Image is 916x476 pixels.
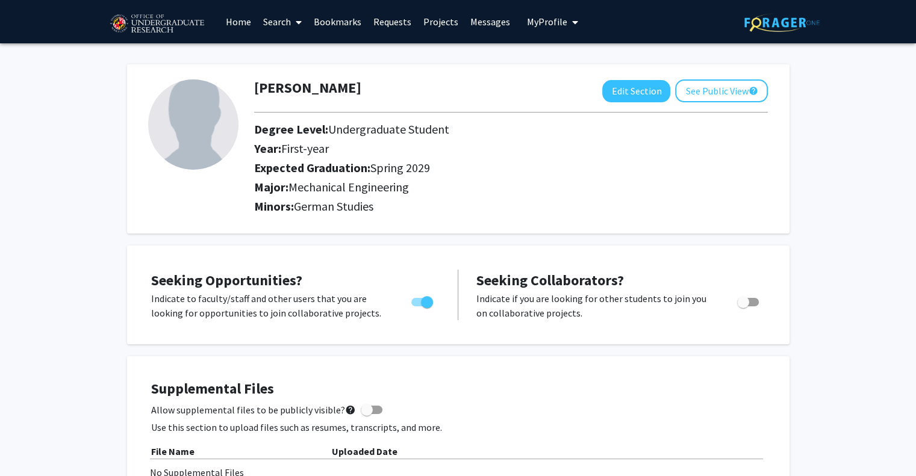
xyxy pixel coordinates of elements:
[151,291,388,320] p: Indicate to faculty/staff and other users that you are looking for opportunities to join collabor...
[464,1,516,43] a: Messages
[220,1,257,43] a: Home
[370,160,430,175] span: Spring 2029
[675,79,768,102] button: See Public View
[602,80,670,102] button: Edit Section
[148,79,238,170] img: Profile Picture
[254,199,768,214] h2: Minors:
[407,291,440,309] div: Toggle
[732,291,765,309] div: Toggle
[527,16,567,28] span: My Profile
[254,79,361,97] h1: [PERSON_NAME]
[288,179,409,194] span: Mechanical Engineering
[476,291,714,320] p: Indicate if you are looking for other students to join you on collaborative projects.
[744,13,820,32] img: ForagerOne Logo
[328,122,449,137] span: Undergraduate Student
[106,9,208,39] img: University of Maryland Logo
[151,403,356,417] span: Allow supplemental files to be publicly visible?
[9,422,51,467] iframe: Chat
[254,122,736,137] h2: Degree Level:
[332,445,397,457] b: Uploaded Date
[281,141,329,156] span: First-year
[345,403,356,417] mat-icon: help
[151,271,302,289] span: Seeking Opportunities?
[294,199,373,214] span: German Studies
[308,1,367,43] a: Bookmarks
[151,380,765,398] h4: Supplemental Files
[151,420,765,434] p: Use this section to upload files such as resumes, transcripts, and more.
[748,84,758,98] mat-icon: help
[254,141,736,156] h2: Year:
[367,1,417,43] a: Requests
[476,271,624,289] span: Seeking Collaborators?
[151,445,195,457] b: File Name
[254,180,768,194] h2: Major:
[254,161,736,175] h2: Expected Graduation:
[417,1,464,43] a: Projects
[257,1,308,43] a: Search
